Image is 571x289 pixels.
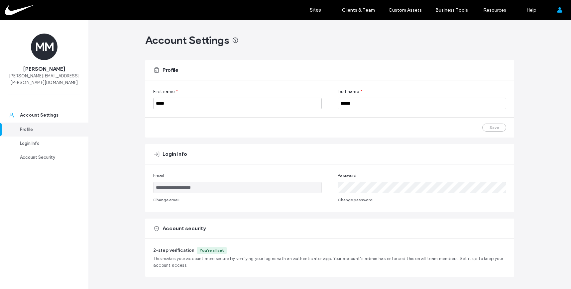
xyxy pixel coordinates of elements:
[31,34,57,60] div: MM
[153,88,174,95] span: First name
[338,196,373,204] button: Change password
[435,7,468,13] label: Business Tools
[163,225,206,232] span: Account security
[153,182,322,193] input: Email
[338,172,357,179] span: Password
[153,172,164,179] span: Email
[483,7,506,13] label: Resources
[342,7,375,13] label: Clients & Team
[20,140,74,147] div: Login Info
[338,182,506,193] input: Password
[338,88,359,95] span: Last name
[153,247,194,253] span: 2-step verification
[15,5,29,11] span: Help
[200,247,224,253] div: You’re all set
[310,7,321,13] label: Sites
[338,98,506,109] input: Last name
[20,112,74,119] div: Account Settings
[145,34,229,47] span: Account Settings
[8,73,80,86] span: [PERSON_NAME][EMAIL_ADDRESS][PERSON_NAME][DOMAIN_NAME]
[389,7,422,13] label: Custom Assets
[163,150,187,158] span: Login Info
[163,66,178,74] span: Profile
[20,154,74,161] div: Account Security
[153,255,506,269] span: This makes your account more secure by verifying your logins with an authenticator app. Your acco...
[526,7,536,13] label: Help
[20,126,74,133] div: Profile
[23,65,65,73] span: [PERSON_NAME]
[153,98,322,109] input: First name
[153,196,179,204] button: Change email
